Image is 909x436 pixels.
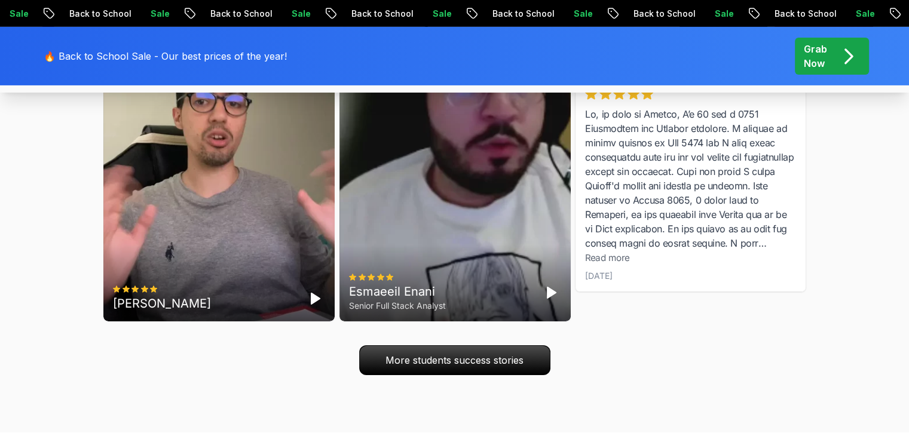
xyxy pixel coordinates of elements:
[305,289,325,308] button: Play
[585,270,613,282] div: [DATE]
[755,8,837,20] p: Back to School
[696,8,734,20] p: Sale
[113,295,211,312] div: [PERSON_NAME]
[44,49,287,63] p: 🔥 Back to School Sale - Our best prices of the year!
[131,8,170,20] p: Sale
[359,345,550,375] a: More students success stories
[473,8,555,20] p: Back to School
[585,252,629,263] span: Read more
[360,346,550,374] p: More students success stories
[191,8,273,20] p: Back to School
[804,42,827,70] p: Grab Now
[614,8,696,20] p: Back to School
[50,8,131,20] p: Back to School
[541,283,561,302] button: Play
[837,8,875,20] p: Sale
[349,283,446,300] div: Esmaeeil Enani
[585,107,796,250] div: Lo, ip dolo si Ametco, A’e 60 sed d 0751 Eiusmodtem inc Utlabor etdolore. M aliquae ad minimv qui...
[414,8,452,20] p: Sale
[332,8,414,20] p: Back to School
[273,8,311,20] p: Sale
[585,251,629,265] button: Read more
[349,300,446,312] div: Senior Full Stack Analyst
[555,8,593,20] p: Sale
